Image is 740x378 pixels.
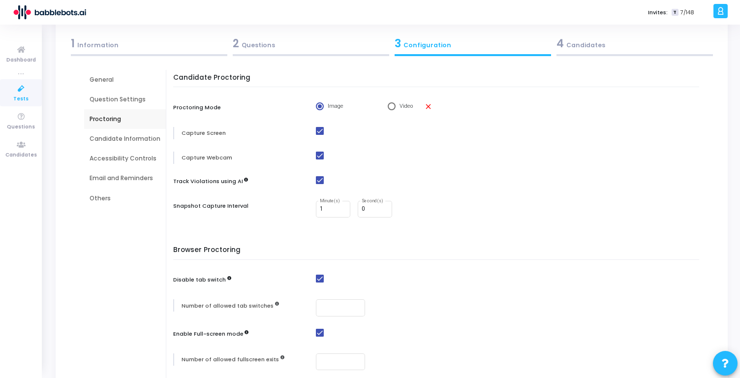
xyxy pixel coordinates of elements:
span: Dashboard [6,56,36,64]
label: Capture Screen [182,129,226,137]
label: Disable tab switch [173,276,226,284]
span: Candidates [5,151,37,159]
mat-radio-group: Select confirmation [316,102,414,111]
div: Email and Reminders [90,174,160,183]
div: Questions [233,35,389,52]
label: Invites: [648,8,668,17]
div: Accessibility Controls [90,154,160,163]
label: Number of allowed fullscreen exits [182,355,279,364]
span: Image [328,103,343,109]
mat-icon: close [424,102,432,111]
span: Video [400,102,413,111]
span: 4 [556,36,564,51]
a: 2Questions [230,32,392,59]
div: General [90,75,160,84]
img: logo [12,2,86,22]
label: Capture Webcam [182,154,232,162]
div: Candidates [556,35,713,52]
span: Tests [13,95,29,103]
a: 4Candidates [554,32,715,59]
span: 7/148 [680,8,694,17]
label: Enable Full-screen mode [173,330,248,338]
div: Question Settings [90,95,160,104]
div: Others [90,194,160,203]
label: Track Violations using AI [173,177,248,186]
div: Configuration [395,35,551,52]
label: Number of allowed tab switches [182,302,274,310]
span: T [672,9,678,16]
a: 3Configuration [392,32,554,59]
div: Proctoring [90,115,160,124]
a: 1Information [68,32,230,59]
label: Proctoring Mode [173,103,221,112]
h5: Browser Proctoring [173,246,704,260]
span: 3 [395,36,401,51]
label: Snapshot Capture Interval [173,202,248,210]
div: Information [71,35,227,52]
span: 2 [233,36,239,51]
span: 1 [71,36,75,51]
div: Candidate Information [90,134,160,143]
span: Questions [7,123,35,131]
h5: Candidate Proctoring [173,74,704,88]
